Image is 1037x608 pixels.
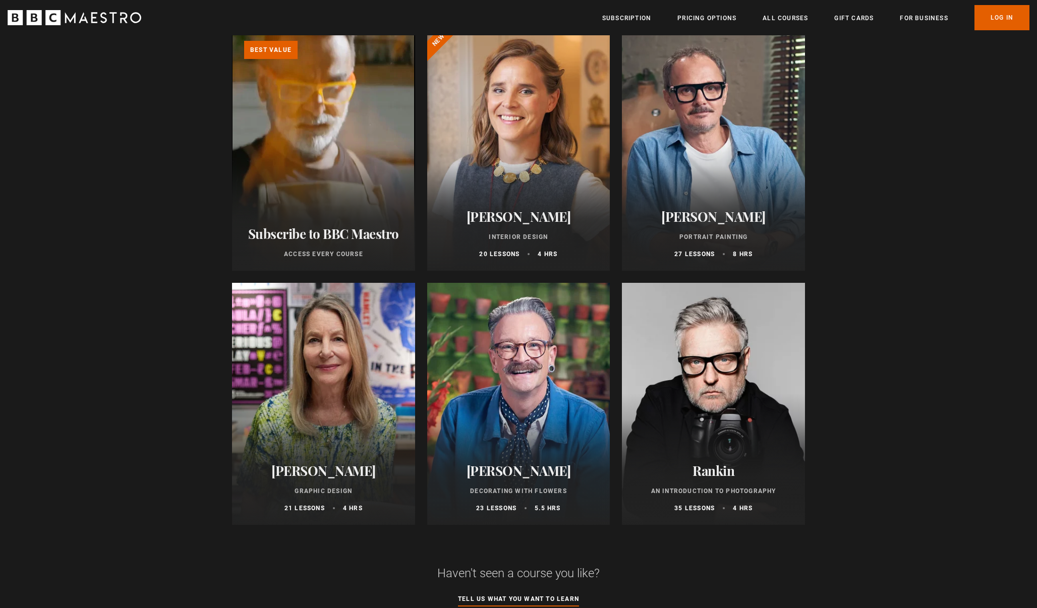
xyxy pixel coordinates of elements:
h2: [PERSON_NAME] [634,209,793,224]
p: Interior Design [439,232,598,241]
p: Best value [244,41,298,59]
h2: [PERSON_NAME] [439,209,598,224]
a: For business [900,13,948,23]
a: Tell us what you want to learn [458,594,579,605]
p: Graphic Design [244,487,403,496]
p: 4 hrs [538,250,557,259]
a: Pricing Options [677,13,736,23]
p: 35 lessons [674,504,715,513]
p: 23 lessons [476,504,516,513]
p: An Introduction to Photography [634,487,793,496]
a: All Courses [763,13,808,23]
svg: BBC Maestro [8,10,141,25]
a: Rankin An Introduction to Photography 35 lessons 4 hrs [622,283,805,525]
p: 20 lessons [479,250,520,259]
a: [PERSON_NAME] Portrait Painting 27 lessons 8 hrs [622,29,805,271]
p: 4 hrs [733,504,753,513]
a: Subscription [602,13,651,23]
nav: Primary [602,5,1029,30]
a: Log In [974,5,1029,30]
h2: Rankin [634,463,793,478]
h2: [PERSON_NAME] [244,463,403,478]
a: [PERSON_NAME] Interior Design 20 lessons 4 hrs New [427,29,610,271]
p: 21 lessons [284,504,325,513]
p: 5.5 hrs [535,504,560,513]
a: [PERSON_NAME] Graphic Design 21 lessons 4 hrs [232,283,415,525]
p: 8 hrs [733,250,753,259]
a: [PERSON_NAME] Decorating With Flowers 23 lessons 5.5 hrs [427,283,610,525]
a: Gift Cards [834,13,874,23]
h2: [PERSON_NAME] [439,463,598,478]
p: Portrait Painting [634,232,793,241]
p: 4 hrs [343,504,363,513]
p: 27 lessons [674,250,715,259]
h2: Haven't seen a course you like? [270,565,767,581]
p: Decorating With Flowers [439,487,598,496]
